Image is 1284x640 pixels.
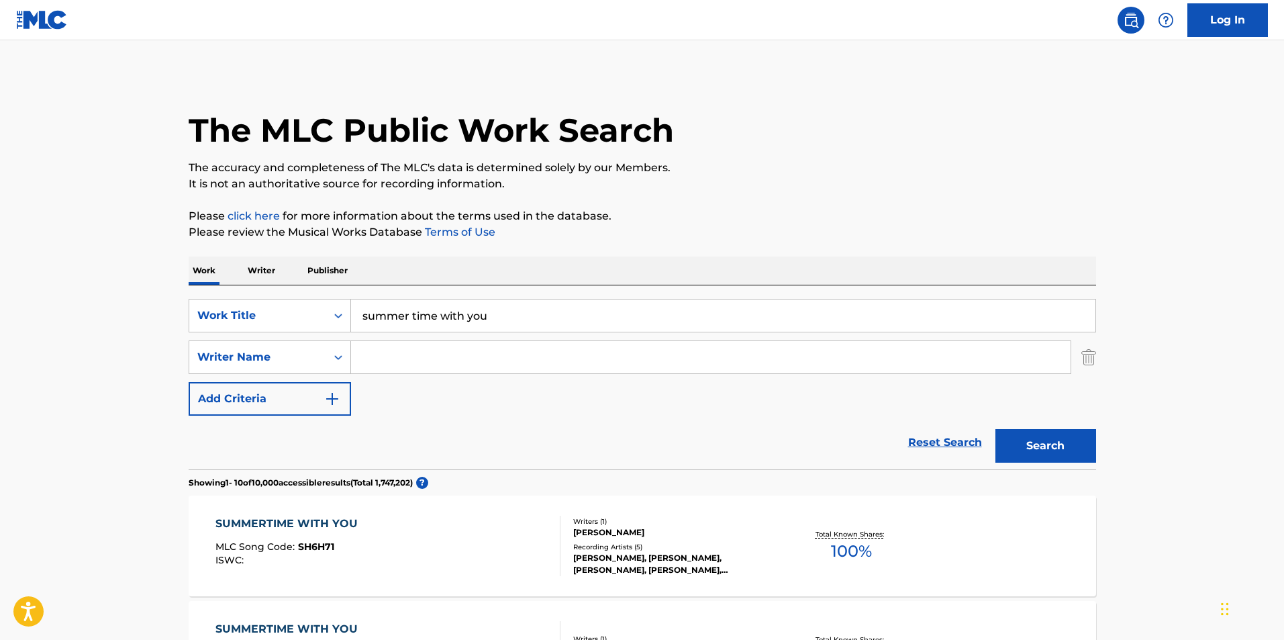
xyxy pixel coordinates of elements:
p: Total Known Shares: [816,529,887,539]
p: It is not an authoritative source for recording information. [189,176,1096,192]
div: Work Title [197,308,318,324]
form: Search Form [189,299,1096,469]
span: SH6H71 [298,541,334,553]
img: MLC Logo [16,10,68,30]
div: Writers ( 1 ) [573,516,776,527]
a: Public Search [1118,7,1144,34]
h1: The MLC Public Work Search [189,110,674,150]
p: Please review the Musical Works Database [189,224,1096,240]
div: Writer Name [197,349,318,365]
p: Showing 1 - 10 of 10,000 accessible results (Total 1,747,202 ) [189,477,413,489]
p: Work [189,257,219,285]
iframe: Chat Widget [1217,576,1284,640]
img: Delete Criterion [1081,340,1096,374]
button: Add Criteria [189,382,351,416]
p: The accuracy and completeness of The MLC's data is determined solely by our Members. [189,160,1096,176]
a: Log In [1187,3,1268,37]
button: Search [995,429,1096,463]
img: search [1123,12,1139,28]
a: SUMMERTIME WITH YOUMLC Song Code:SH6H71ISWC:Writers (1)[PERSON_NAME]Recording Artists (5)[PERSON_... [189,496,1096,596]
a: Reset Search [901,428,989,457]
span: MLC Song Code : [215,541,298,553]
div: SUMMERTIME WITH YOU [215,621,364,637]
p: Writer [244,257,279,285]
div: [PERSON_NAME] [573,527,776,539]
span: 100 % [831,539,872,563]
p: Please for more information about the terms used in the database. [189,208,1096,224]
div: Help [1152,7,1179,34]
p: Publisher [303,257,352,285]
span: ? [416,477,428,489]
div: Drag [1221,589,1229,629]
img: help [1158,12,1174,28]
div: SUMMERTIME WITH YOU [215,516,364,532]
div: [PERSON_NAME], [PERSON_NAME], [PERSON_NAME], [PERSON_NAME], [PERSON_NAME] [573,552,776,576]
div: Recording Artists ( 5 ) [573,542,776,552]
img: 9d2ae6d4665cec9f34b9.svg [324,391,340,407]
span: ISWC : [215,554,247,566]
a: Terms of Use [422,226,495,238]
a: click here [228,210,280,222]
